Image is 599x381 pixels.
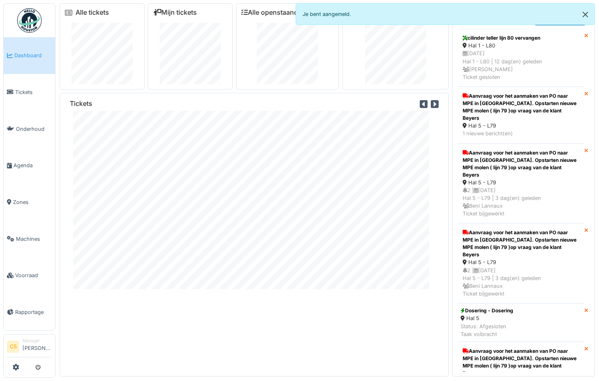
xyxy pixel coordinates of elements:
div: Hal 5 - L79 [463,179,579,186]
span: Tickets [15,88,52,96]
div: cilinder teller lijn 80 vervangen [463,34,579,42]
a: Dosering - Dosering Hal 5 Status: AfgeslotenTaak volbracht [457,303,584,342]
button: Close [576,4,595,25]
a: CS Manager[PERSON_NAME] [7,338,52,357]
div: Aanvraag voor het aanmaken van PO naar MPE in [GEOGRAPHIC_DATA]. Opstarten nieuwe MPE molen ( lij... [463,92,579,122]
a: Tickets [4,74,55,111]
a: Machines [4,220,55,257]
div: Aanvraag voor het aanmaken van PO naar MPE in [GEOGRAPHIC_DATA]. Opstarten nieuwe MPE molen ( lij... [463,149,579,179]
div: 1 nieuwe bericht(en) [463,130,579,137]
a: Alle openstaande taken [241,9,321,16]
div: Je bent aangemeld. [296,3,595,25]
span: Rapportage [15,308,52,316]
div: Hal 5 - L79 [463,258,579,266]
div: 2 | [DATE] Hal 5 - L79 | 3 dag(en) geleden Beni Lannaux Ticket bijgewerkt [463,186,579,218]
a: Aanvraag voor het aanmaken van PO naar MPE in [GEOGRAPHIC_DATA]. Opstarten nieuwe MPE molen ( lij... [457,87,584,143]
a: Aanvraag voor het aanmaken van PO naar MPE in [GEOGRAPHIC_DATA]. Opstarten nieuwe MPE molen ( lij... [457,143,584,224]
a: Alle tickets [76,9,109,16]
a: Aanvraag voor het aanmaken van PO naar MPE in [GEOGRAPHIC_DATA]. Opstarten nieuwe MPE molen ( lij... [457,223,584,303]
div: Status: Afgesloten Taak volbracht [461,323,513,338]
li: CS [7,341,19,353]
span: Onderhoud [16,125,52,133]
li: [PERSON_NAME] [22,338,52,355]
span: Voorraad [15,271,52,279]
a: Rapportage [4,294,55,331]
span: Agenda [13,161,52,169]
span: Zones [13,198,52,206]
span: Dashboard [14,52,52,59]
a: Mijn tickets [153,9,197,16]
a: Agenda [4,147,55,184]
img: Badge_color-CXgf-gQk.svg [17,8,42,33]
a: Onderhoud [4,110,55,147]
div: 2 | [DATE] Hal 5 - L79 | 3 dag(en) geleden Beni Lannaux Ticket bijgewerkt [463,267,579,298]
div: Hal 1 - L80 [463,42,579,49]
div: Hal 5 [461,314,513,322]
div: Hal 5 - L79 [463,122,579,130]
div: Dosering - Dosering [461,307,513,314]
div: [DATE] Hal 1 - L80 | 12 dag(en) geleden [PERSON_NAME] Ticket gesloten [463,49,579,81]
a: Zones [4,184,55,221]
div: Aanvraag voor het aanmaken van PO naar MPE in [GEOGRAPHIC_DATA]. Opstarten nieuwe MPE molen ( lij... [463,229,579,258]
div: Manager [22,338,52,344]
h6: Tickets [70,100,92,108]
span: Machines [16,235,52,243]
a: Dashboard [4,37,55,74]
a: cilinder teller lijn 80 vervangen Hal 1 - L80 [DATE]Hal 1 - L80 | 12 dag(en) geleden [PERSON_NAME... [457,29,584,87]
a: Voorraad [4,257,55,294]
div: Aanvraag voor het aanmaken van PO naar MPE in [GEOGRAPHIC_DATA]. Opstarten nieuwe MPE molen ( lij... [463,347,579,377]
